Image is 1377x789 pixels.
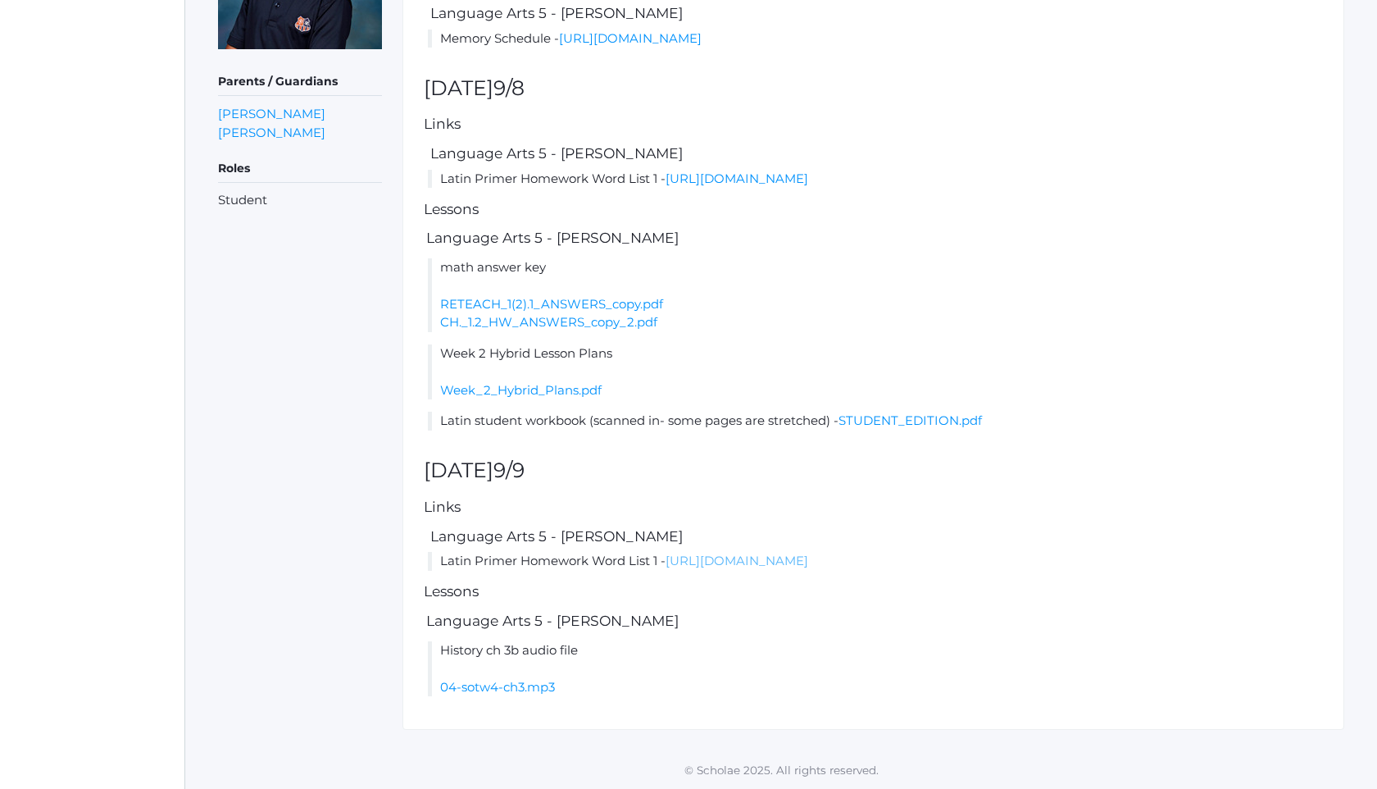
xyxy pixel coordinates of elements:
a: CH._1.2_HW_ANSWERS_copy_2.pdf [440,314,657,330]
li: Memory Schedule - [428,30,1323,48]
h5: Parents / Guardians [218,68,382,96]
h5: Lessons [424,202,1323,217]
h5: Language Arts 5 - [PERSON_NAME] [428,529,1323,545]
a: [URL][DOMAIN_NAME] [666,553,808,568]
li: Student [218,191,382,210]
h5: Language Arts 5 - [PERSON_NAME] [428,6,1323,21]
li: Latin Primer Homework Word List 1 - [428,552,1323,571]
span: 9/9 [493,458,525,482]
li: Week 2 Hybrid Lesson Plans [428,344,1323,400]
a: [PERSON_NAME] [218,123,325,142]
a: [URL][DOMAIN_NAME] [559,30,702,46]
h5: Language Arts 5 - [PERSON_NAME] [428,146,1323,162]
h2: [DATE] [424,459,1323,482]
h5: Language Arts 5 - [PERSON_NAME] [424,613,1323,629]
a: RETEACH_1(2).1_ANSWERS_copy.pdf [440,296,663,312]
a: [PERSON_NAME] [218,104,325,123]
h5: Language Arts 5 - [PERSON_NAME] [424,230,1323,246]
h5: Roles [218,155,382,183]
a: 04-sotw4-ch3.mp3 [440,679,555,695]
li: Latin Primer Homework Word List 1 - [428,170,1323,189]
li: Latin student workbook (scanned in- some pages are stretched) - [428,412,1323,431]
li: math answer key [428,258,1323,332]
h2: [DATE] [424,77,1323,100]
a: [URL][DOMAIN_NAME] [666,171,808,186]
a: STUDENT_EDITION.pdf [838,413,982,428]
h5: Links [424,499,1323,515]
h5: Links [424,116,1323,132]
h5: Lessons [424,584,1323,600]
li: History ch 3b audio file [428,641,1323,697]
span: 9/8 [493,75,525,100]
a: Week_2_Hybrid_Plans.pdf [440,382,602,398]
p: © Scholae 2025. All rights reserved. [185,762,1377,778]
